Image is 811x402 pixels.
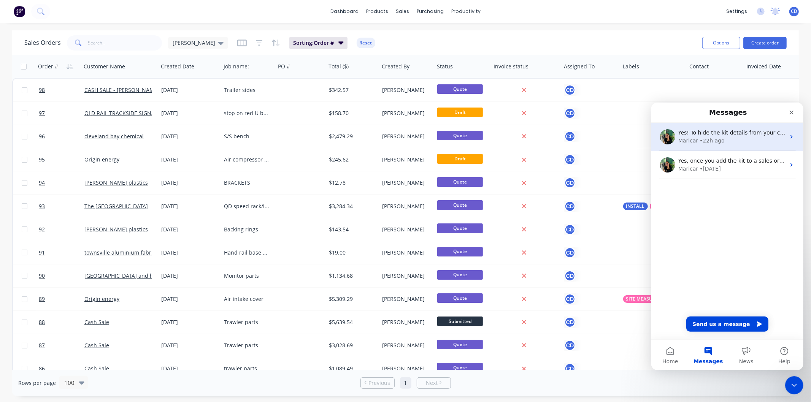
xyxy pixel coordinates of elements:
div: $158.70 [329,109,374,117]
a: Next page [417,379,451,387]
div: Customer Name [84,63,125,70]
div: [PERSON_NAME] [382,203,429,210]
button: CD [564,108,576,119]
div: Assigned To [564,63,595,70]
div: Total ($) [329,63,349,70]
div: [PERSON_NAME] [382,109,429,117]
div: $143.54 [329,226,374,233]
div: Air intake cover [224,295,270,303]
button: Reset [357,38,375,48]
button: News [76,237,114,267]
div: Maricar [27,62,47,70]
div: $245.62 [329,156,374,163]
a: 89 [39,288,84,310]
div: S/S bench [224,133,270,140]
a: 96 [39,125,84,148]
span: Quote [437,131,483,140]
div: [DATE] [161,318,218,326]
div: [DATE] [161,365,218,372]
div: $2,479.29 [329,133,374,140]
div: Air compressor feet covers [224,156,270,163]
span: 96 [39,133,45,140]
div: CD [564,131,576,142]
div: [DATE] [161,156,218,163]
a: townsville aluminium fabrication [84,249,168,256]
span: News [88,256,102,261]
div: $342.57 [329,86,374,94]
a: 98 [39,79,84,101]
div: Order # [38,63,58,70]
a: 97 [39,102,84,125]
a: 90 [39,264,84,287]
span: 89 [39,295,45,303]
div: Trawler parts [224,318,270,326]
div: Created Date [161,63,194,70]
a: 87 [39,334,84,357]
button: CD [564,317,576,328]
div: trawler parts [224,365,270,372]
span: Quote [437,223,483,233]
a: Cash Sale [84,342,109,349]
div: [DATE] [161,179,218,187]
button: CD [564,224,576,235]
div: [DATE] [161,109,218,117]
a: QLD RAIL TRACKSIDE SIGNALS DEPOT [84,109,179,117]
div: [PERSON_NAME] [382,318,429,326]
button: Options [702,37,740,49]
img: Factory [14,6,25,17]
div: Job name: [224,63,249,70]
span: 92 [39,226,45,233]
div: [PERSON_NAME] [382,179,429,187]
button: Create order [743,37,787,49]
span: Next [426,379,438,387]
button: CD [564,363,576,374]
div: Backing rings [224,226,270,233]
div: Invoice status [494,63,528,70]
button: CD [564,270,576,282]
a: Origin energy [84,156,119,163]
div: [DATE] [161,86,218,94]
a: Origin energy [84,295,119,302]
div: [PERSON_NAME] [382,156,429,163]
span: Yes, once you add the kit to a sales order, you’ll see the total price clearly calculated based o... [27,55,572,61]
div: sales [392,6,413,17]
div: purchasing [413,6,448,17]
h1: Sales Orders [24,39,61,46]
button: CD [564,247,576,258]
a: The [GEOGRAPHIC_DATA] [84,203,148,210]
div: • [DATE] [48,62,70,70]
a: 94 [39,171,84,194]
div: [PERSON_NAME] [382,365,429,372]
a: 95 [39,148,84,171]
a: CASH SALE - [PERSON_NAME] [84,86,159,93]
div: [DATE] [161,295,218,303]
div: [PERSON_NAME] [382,272,429,280]
span: Quote [437,200,483,210]
div: [PERSON_NAME] [382,249,429,256]
a: Cash Sale [84,365,109,372]
ul: Pagination [357,377,454,389]
div: Invoiced Date [746,63,781,70]
div: [DATE] [161,272,218,280]
div: $1,089.49 [329,365,374,372]
a: 92 [39,218,84,241]
a: [GEOGRAPHIC_DATA] and health service [84,272,186,279]
div: [PERSON_NAME] [382,226,429,233]
span: 97 [39,109,45,117]
div: $3,284.34 [329,203,374,210]
a: Page 1 is your current page [400,377,411,389]
div: $12.78 [329,179,374,187]
span: Messages [42,256,71,261]
span: Quote [437,247,483,256]
input: Search... [88,35,162,51]
a: Cash Sale [84,318,109,326]
span: 87 [39,342,45,349]
button: CD [564,154,576,165]
button: Send us a message [35,214,117,229]
a: 88 [39,311,84,334]
div: Trawler parts [224,342,270,349]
